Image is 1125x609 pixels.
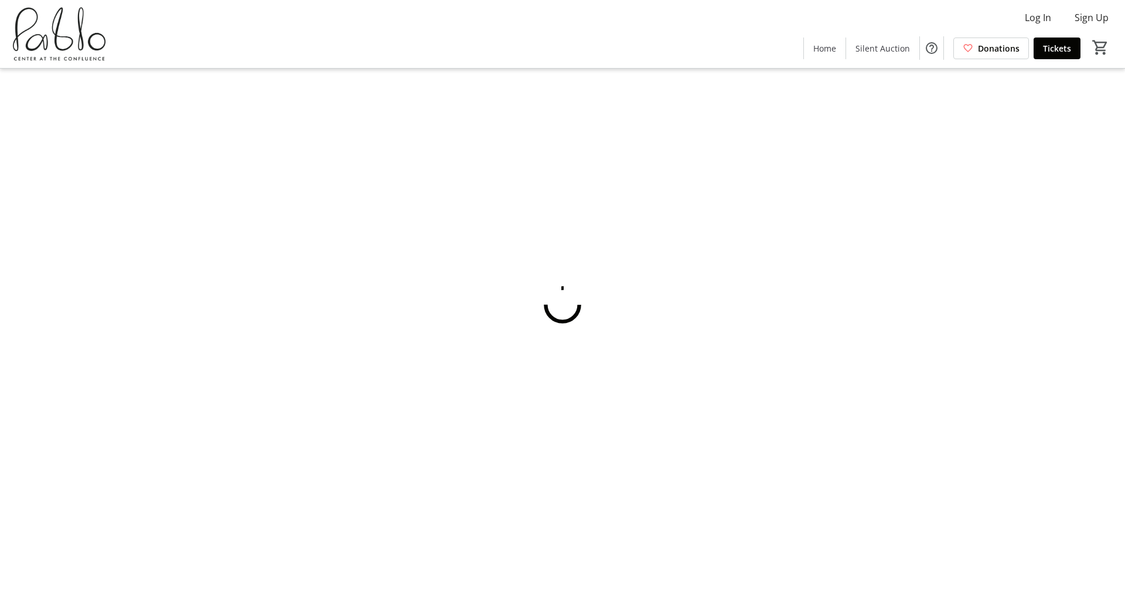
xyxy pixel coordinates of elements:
[920,36,943,60] button: Help
[978,42,1020,55] span: Donations
[1043,42,1071,55] span: Tickets
[1034,38,1080,59] a: Tickets
[855,42,910,55] span: Silent Auction
[1015,8,1061,27] button: Log In
[813,42,836,55] span: Home
[804,38,846,59] a: Home
[953,38,1029,59] a: Donations
[1065,8,1118,27] button: Sign Up
[1025,11,1051,25] span: Log In
[7,5,111,63] img: Pablo Center's Logo
[846,38,919,59] a: Silent Auction
[1075,11,1109,25] span: Sign Up
[1090,37,1111,58] button: Cart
